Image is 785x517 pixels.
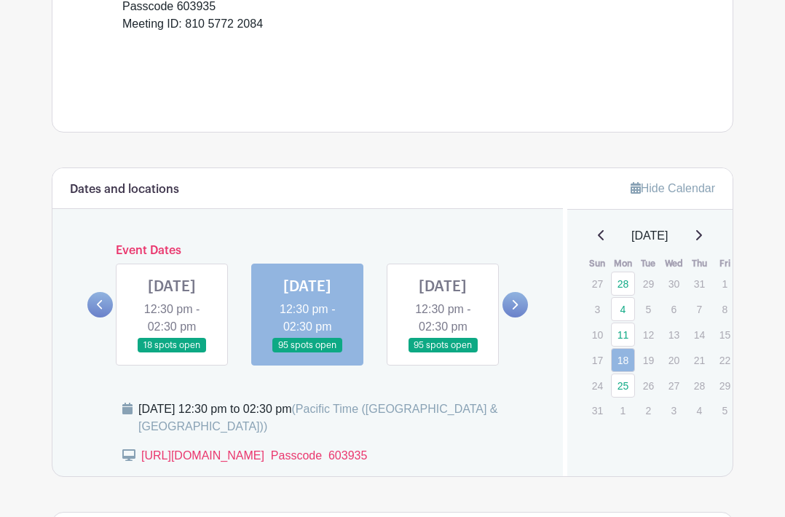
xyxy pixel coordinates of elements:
[636,272,660,295] p: 29
[661,256,687,271] th: Wed
[687,349,711,371] p: 21
[611,323,635,347] a: 11
[141,449,367,462] a: [URL][DOMAIN_NAME] Passcode 603935
[611,399,635,422] p: 1
[687,298,711,320] p: 7
[662,399,686,422] p: 3
[585,298,610,320] p: 3
[712,256,738,271] th: Fri
[687,272,711,295] p: 31
[713,349,737,371] p: 22
[713,323,737,346] p: 15
[138,403,498,433] span: (Pacific Time ([GEOGRAPHIC_DATA] & [GEOGRAPHIC_DATA]))
[585,323,610,346] p: 10
[687,399,711,422] p: 4
[687,374,711,397] p: 28
[585,399,610,422] p: 31
[662,298,686,320] p: 6
[611,374,635,398] a: 25
[138,400,545,435] div: [DATE] 12:30 pm to 02:30 pm
[122,15,663,50] div: Meeting ID: 810 5772 2084
[636,374,660,397] p: 26
[611,348,635,372] a: 18
[662,272,686,295] p: 30
[585,272,610,295] p: 27
[662,374,686,397] p: 27
[70,183,179,197] h6: Dates and locations
[113,244,502,258] h6: Event Dates
[611,297,635,321] a: 4
[636,349,660,371] p: 19
[585,349,610,371] p: 17
[585,256,610,271] th: Sun
[631,227,668,245] span: [DATE]
[611,272,635,296] a: 28
[687,323,711,346] p: 14
[631,182,715,194] a: Hide Calendar
[610,256,636,271] th: Mon
[662,323,686,346] p: 13
[713,399,737,422] p: 5
[713,374,737,397] p: 29
[662,349,686,371] p: 20
[636,256,661,271] th: Tue
[585,374,610,397] p: 24
[636,323,660,346] p: 12
[687,256,712,271] th: Thu
[636,298,660,320] p: 5
[713,272,737,295] p: 1
[713,298,737,320] p: 8
[636,399,660,422] p: 2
